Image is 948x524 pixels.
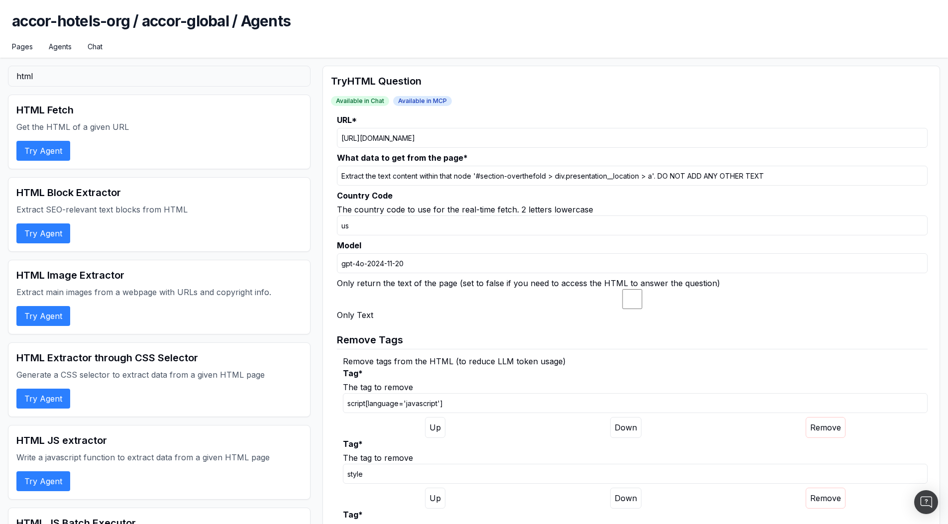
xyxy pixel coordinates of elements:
h2: Try HTML Question [331,74,932,88]
p: Get the HTML of a given URL [16,121,302,133]
h2: HTML Extractor through CSS Selector [16,351,302,365]
h1: accor-hotels-org / accor-global / Agents [12,12,936,42]
a: Pages [12,42,33,52]
button: Try Agent [16,389,70,409]
label: Country Code [337,190,928,202]
h2: HTML Block Extractor [16,186,302,200]
button: Remove [806,488,845,509]
div: Only return the text of the page (set to false if you need to access the HTML to answer the quest... [337,277,928,289]
div: The country code to use for the real-time fetch. 2 letters lowercase [337,204,928,215]
button: Try Agent [16,306,70,326]
p: Extract SEO-relevant text blocks from HTML [16,204,302,215]
div: The tag to remove [343,381,928,393]
p: Extract main images from a webpage with URLs and copyright info. [16,286,302,298]
button: Move up [425,417,445,438]
legend: Remove Tags [337,325,928,349]
button: Try Agent [16,141,70,161]
h2: HTML Image Extractor [16,268,302,282]
button: Try Agent [16,471,70,491]
span: Only Text [337,310,373,320]
span: Available in Chat [331,96,389,106]
button: Try Agent [16,223,70,243]
label: Tag [343,509,928,521]
input: Search agents... [8,66,311,87]
div: Remove tags from the HTML (to reduce LLM token usage) [343,355,928,367]
button: Move down [610,417,641,438]
label: Model [337,239,928,251]
label: Tag [343,367,928,379]
button: Remove [806,417,845,438]
h2: HTML JS extractor [16,433,302,447]
h2: HTML Fetch [16,103,302,117]
label: Tag [343,438,928,450]
p: Write a javascript function to extract data from a given HTML page [16,451,302,463]
input: Only Text [337,289,928,309]
span: Available in MCP [393,96,452,106]
label: What data to get from the page [337,152,928,164]
a: Agents [49,42,72,52]
div: Open Intercom Messenger [914,490,938,514]
label: URL [337,114,928,126]
div: The tag to remove [343,452,928,464]
a: Chat [88,42,103,52]
button: Move down [610,488,641,509]
button: Move up [425,488,445,509]
p: Generate a CSS selector to extract data from a given HTML page [16,369,302,381]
